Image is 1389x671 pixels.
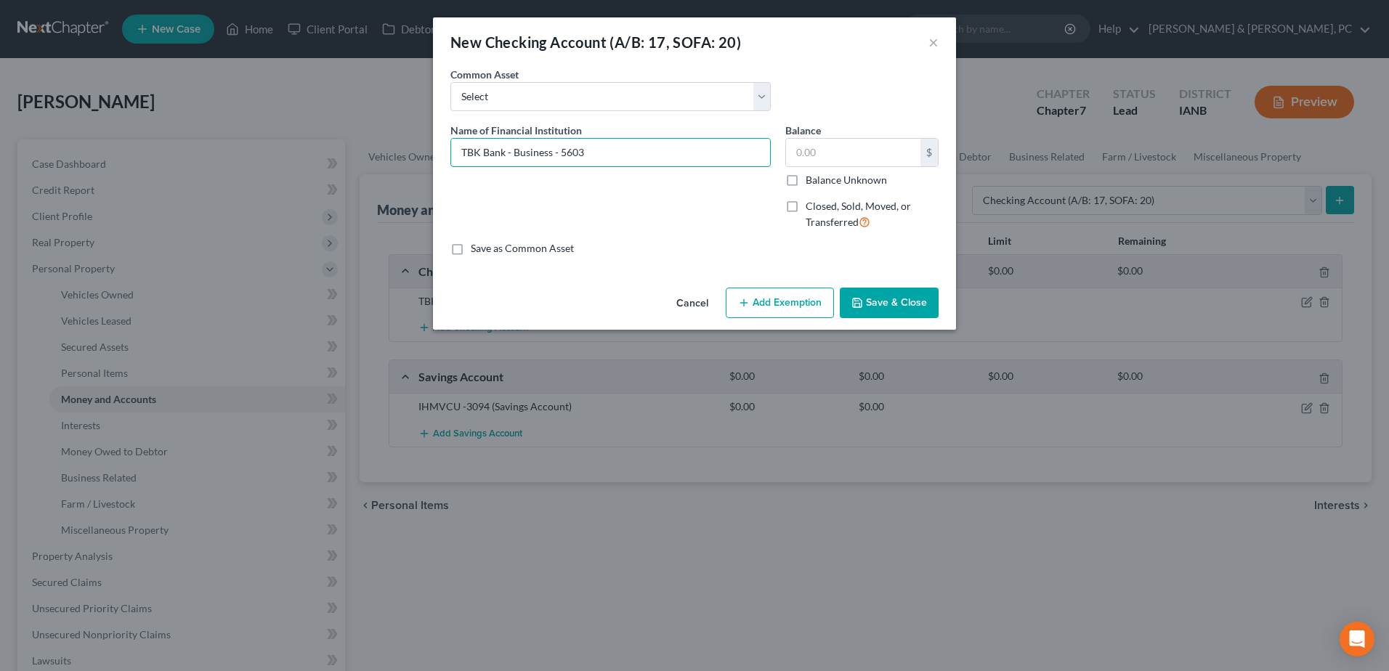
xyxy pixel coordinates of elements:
div: Open Intercom Messenger [1340,622,1374,656]
span: Closed, Sold, Moved, or Transferred [806,200,911,228]
input: Enter name... [451,139,770,166]
label: Save as Common Asset [471,241,574,256]
div: New Checking Account (A/B: 17, SOFA: 20) [450,32,741,52]
label: Common Asset [450,67,519,82]
input: 0.00 [786,139,920,166]
label: Balance [785,123,821,138]
button: Save & Close [840,288,939,318]
label: Balance Unknown [806,173,887,187]
button: × [928,33,939,51]
button: Add Exemption [726,288,834,318]
span: Name of Financial Institution [450,124,582,137]
button: Cancel [665,289,720,318]
div: $ [920,139,938,166]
